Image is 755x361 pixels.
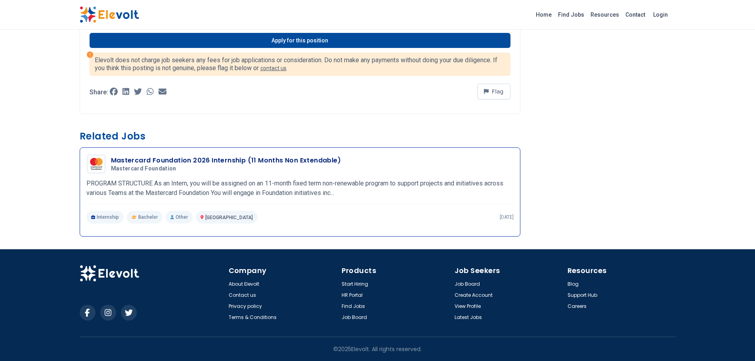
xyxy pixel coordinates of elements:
a: Job Board [342,314,367,321]
img: Mastercard Foundation [88,156,104,172]
a: Terms & Conditions [229,314,277,321]
a: Apply for this position [90,33,510,48]
img: Elevolt [80,6,139,23]
a: Privacy policy [229,303,262,309]
a: Support Hub [568,292,597,298]
a: Find Jobs [555,8,587,21]
a: About Elevolt [229,281,259,287]
p: PROGRAM STRUCTURE As an Intern, you will be assigned on an 11-month fixed term non-renewable prog... [86,179,514,198]
a: Find Jobs [342,303,365,309]
a: Job Board [455,281,480,287]
h4: Job Seekers [455,265,563,276]
p: Internship [86,211,124,223]
span: Bachelor [138,214,158,220]
p: Other [166,211,193,223]
a: Create Account [455,292,493,298]
h4: Products [342,265,450,276]
a: Contact [622,8,648,21]
a: Start Hiring [342,281,368,287]
a: Blog [568,281,579,287]
a: Login [648,7,673,23]
p: © 2025 Elevolt. All rights reserved. [333,345,422,353]
a: contact us [260,65,287,71]
a: HR Portal [342,292,363,298]
a: Latest Jobs [455,314,482,321]
p: [DATE] [500,214,514,220]
a: Home [533,8,555,21]
p: Elevolt does not charge job seekers any fees for job applications or consideration. Do not make a... [95,56,505,72]
span: Mastercard Foundation [111,165,176,172]
button: Flag [477,84,510,99]
h3: Related Jobs [80,130,520,143]
h4: Resources [568,265,676,276]
a: Contact us [229,292,256,298]
iframe: Chat Widget [715,323,755,361]
a: View Profile [455,303,481,309]
h3: Mastercard Foundation 2026 Internship (11 Months Non Extendable) [111,156,341,165]
img: Elevolt [80,265,139,282]
p: Share: [90,89,108,96]
a: Resources [587,8,622,21]
span: [GEOGRAPHIC_DATA] [205,215,253,220]
a: Careers [568,303,587,309]
a: Mastercard FoundationMastercard Foundation 2026 Internship (11 Months Non Extendable)Mastercard F... [86,154,514,223]
h4: Company [229,265,337,276]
